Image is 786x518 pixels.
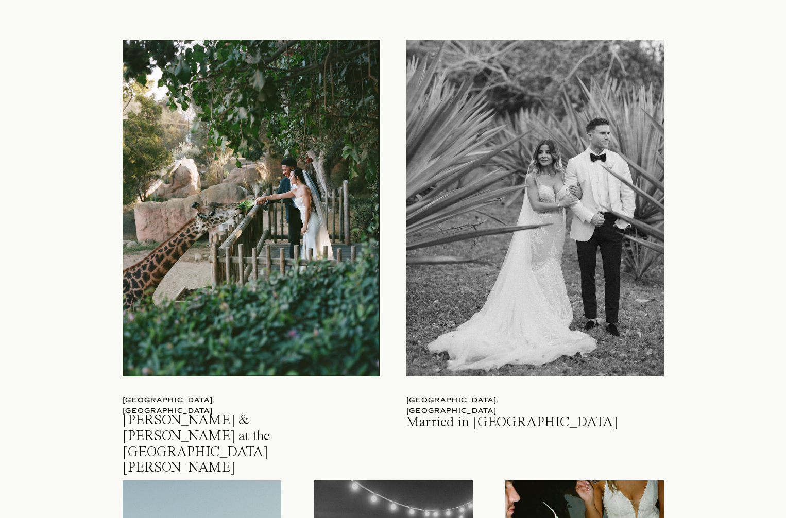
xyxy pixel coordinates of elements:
a: [PERSON_NAME] & [PERSON_NAME] at the [GEOGRAPHIC_DATA][PERSON_NAME] [123,413,329,440]
a: [GEOGRAPHIC_DATA], [GEOGRAPHIC_DATA] [406,395,571,406]
a: Married in [GEOGRAPHIC_DATA] [406,415,652,442]
a: [GEOGRAPHIC_DATA], [GEOGRAPHIC_DATA] [123,395,287,406]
